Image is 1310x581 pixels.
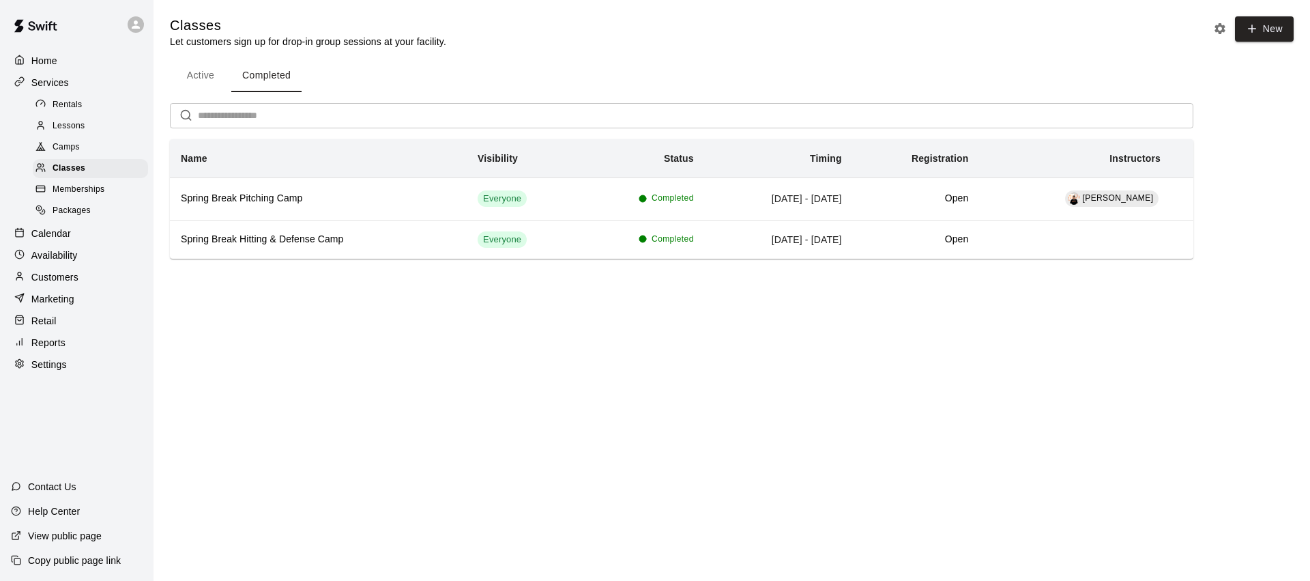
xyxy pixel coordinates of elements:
[11,223,143,244] a: Calendar
[170,35,446,48] p: Let customers sign up for drop-in group sessions at your facility.
[31,292,74,306] p: Marketing
[11,289,143,309] a: Marketing
[478,190,527,207] div: This service is visible to all of your customers
[28,529,102,543] p: View public page
[31,336,65,350] p: Reports
[170,59,231,92] button: Active
[31,76,69,89] p: Services
[33,96,148,115] div: Rentals
[652,233,694,246] span: Completed
[1068,193,1080,205] img: Aiden Hales
[478,153,518,164] b: Visibility
[705,178,853,220] td: [DATE] - [DATE]
[28,480,76,494] p: Contact Us
[33,115,154,137] a: Lessons
[33,94,154,115] a: Rentals
[652,192,694,206] span: Completed
[53,162,85,175] span: Classes
[478,193,527,206] span: Everyone
[28,554,121,567] p: Copy public page link
[912,153,968,164] b: Registration
[810,153,842,164] b: Timing
[33,138,148,157] div: Camps
[864,191,969,206] h6: Open
[33,201,148,221] div: Packages
[181,191,456,206] h6: Spring Break Pitching Camp
[31,358,67,371] p: Settings
[11,245,143,266] a: Availability
[1083,193,1154,203] span: [PERSON_NAME]
[170,16,446,35] h5: Classes
[705,221,853,259] td: [DATE] - [DATE]
[53,183,104,197] span: Memberships
[231,59,302,92] button: Completed
[11,354,143,375] a: Settings
[31,270,78,284] p: Customers
[31,54,57,68] p: Home
[1210,18,1230,39] button: Classes settings
[11,72,143,93] a: Services
[11,332,143,353] a: Reports
[11,267,143,287] a: Customers
[170,139,1193,259] table: simple table
[33,158,154,180] a: Classes
[33,201,154,222] a: Packages
[31,227,71,240] p: Calendar
[864,232,969,247] h6: Open
[478,231,527,248] div: This service is visible to all of your customers
[53,141,80,154] span: Camps
[31,249,78,262] p: Availability
[33,180,154,201] a: Memberships
[31,314,57,328] p: Retail
[11,311,143,331] a: Retail
[53,98,83,112] span: Rentals
[28,505,80,518] p: Help Center
[664,153,694,164] b: Status
[33,180,148,199] div: Memberships
[33,137,154,158] a: Camps
[1235,16,1294,42] button: New
[181,153,207,164] b: Name
[53,119,85,133] span: Lessons
[33,117,148,136] div: Lessons
[53,204,91,218] span: Packages
[478,233,527,246] span: Everyone
[181,232,456,247] h6: Spring Break Hitting & Defense Camp
[1109,153,1161,164] b: Instructors
[11,51,143,71] a: Home
[33,159,148,178] div: Classes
